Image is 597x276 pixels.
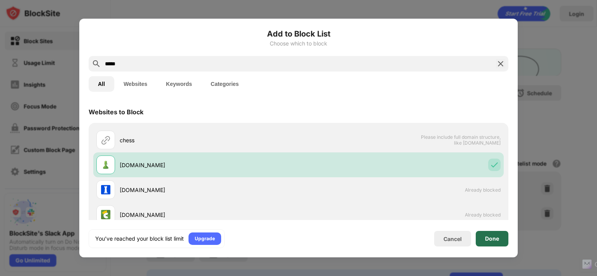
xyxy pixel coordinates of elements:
img: search.svg [92,59,101,68]
img: url.svg [101,135,110,145]
button: Categories [201,76,248,92]
div: Upgrade [195,235,215,243]
img: favicons [101,185,110,194]
div: [DOMAIN_NAME] [120,186,298,194]
img: search-close [496,59,505,68]
button: Websites [114,76,157,92]
div: Done [485,236,499,242]
div: Choose which to block [89,40,508,47]
div: [DOMAIN_NAME] [120,211,298,219]
img: favicons [101,160,110,169]
button: All [89,76,114,92]
div: Websites to Block [89,108,143,116]
div: [DOMAIN_NAME] [120,161,298,169]
span: Already blocked [465,212,501,218]
div: Cancel [443,236,462,242]
div: You’ve reached your block list limit [95,235,184,243]
button: Keywords [157,76,201,92]
span: Please include full domain structure, like [DOMAIN_NAME] [421,134,501,146]
img: favicons [101,210,110,219]
div: chess [120,136,298,144]
h6: Add to Block List [89,28,508,40]
span: Already blocked [465,187,501,193]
